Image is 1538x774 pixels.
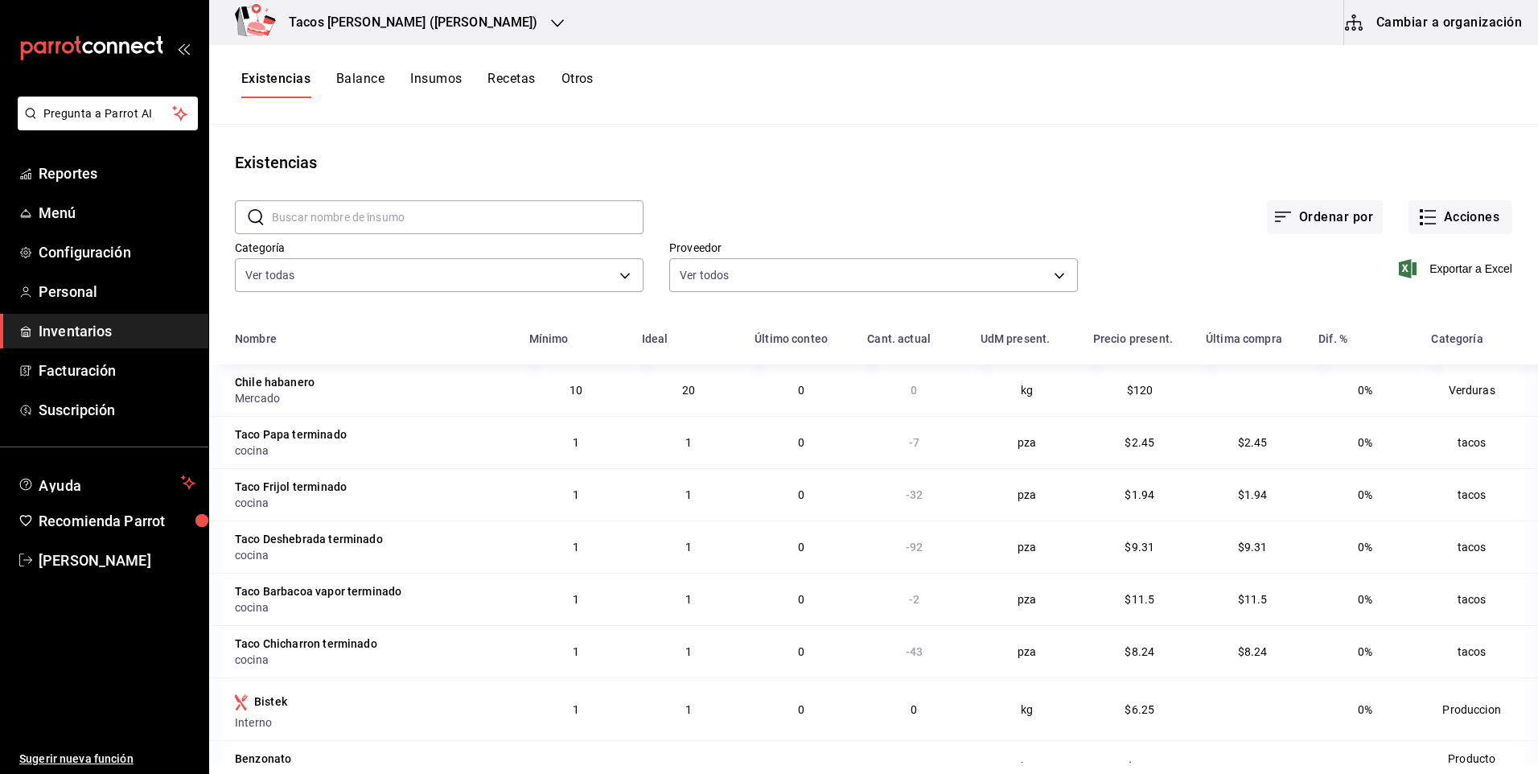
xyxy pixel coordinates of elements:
[1421,468,1538,521] td: tacos
[971,468,1084,521] td: pza
[909,593,919,606] span: -2
[1093,332,1173,345] div: Precio present.
[19,751,195,768] span: Sugerir nueva función
[1408,200,1512,234] button: Acciones
[235,547,510,563] div: cocina
[573,541,579,554] span: 1
[561,71,594,98] button: Otros
[685,593,692,606] span: 1
[685,703,692,716] span: 1
[39,550,195,571] span: [PERSON_NAME]
[39,320,195,342] span: Inventarios
[1125,488,1154,501] span: $1.94
[235,443,510,459] div: cocina
[39,510,195,532] span: Recomienda Parrot
[43,105,173,122] span: Pregunta a Parrot AI
[798,436,804,449] span: 0
[241,71,594,98] div: navigation tabs
[1127,760,1153,773] span: $190
[39,281,195,303] span: Personal
[1358,703,1372,716] span: 0%
[909,436,919,449] span: -7
[685,645,692,658] span: 1
[235,714,510,731] div: Interno
[235,636,377,652] div: Taco Chicharron terminado
[529,332,569,345] div: Mínimo
[573,593,579,606] span: 1
[1238,593,1268,606] span: $11.5
[642,332,668,345] div: Ideal
[1125,703,1154,716] span: $6.25
[1238,488,1268,501] span: $1.94
[971,625,1084,677] td: pza
[798,541,804,554] span: 0
[245,267,294,283] span: Ver todas
[1267,200,1383,234] button: Ordenar por
[235,242,644,253] label: Categoría
[911,703,917,716] span: 0
[685,760,692,773] span: 1
[573,703,579,716] span: 1
[272,201,644,233] input: Buscar nombre de insumo
[1206,332,1282,345] div: Última compra
[971,521,1084,573] td: pza
[336,71,384,98] button: Balance
[573,760,579,773] span: 1
[685,541,692,554] span: 1
[235,150,317,175] div: Existencias
[1238,541,1268,554] span: $9.31
[39,360,195,381] span: Facturación
[573,645,579,658] span: 1
[911,760,917,773] span: 0
[235,426,347,443] div: Taco Papa terminado
[235,583,401,599] div: Taco Barbacoa vapor terminado
[1318,332,1347,345] div: Dif. %
[1125,645,1154,658] span: $8.24
[1421,677,1538,740] td: Produccion
[906,645,923,658] span: -43
[1431,332,1482,345] div: Categoría
[235,531,383,547] div: Taco Deshebrada terminado
[235,694,248,710] svg: Insumo producido
[798,645,804,658] span: 0
[971,677,1084,740] td: kg
[1358,384,1372,397] span: 0%
[573,488,579,501] span: 1
[685,436,692,449] span: 1
[39,241,195,263] span: Configuración
[235,495,510,511] div: cocina
[39,399,195,421] span: Suscripción
[971,364,1084,416] td: kg
[1358,541,1372,554] span: 0%
[1125,541,1154,554] span: $9.31
[867,332,931,345] div: Cant. actual
[798,703,804,716] span: 0
[1358,436,1372,449] span: 0%
[1238,645,1268,658] span: $8.24
[1402,259,1512,278] button: Exportar a Excel
[906,488,923,501] span: -32
[1358,488,1372,501] span: 0%
[798,488,804,501] span: 0
[241,71,310,98] button: Existencias
[235,390,510,406] div: Mercado
[1421,625,1538,677] td: tacos
[235,374,315,390] div: Chile habanero
[235,332,277,345] div: Nombre
[1358,593,1372,606] span: 0%
[235,652,510,668] div: cocina
[971,573,1084,625] td: pza
[11,117,198,134] a: Pregunta a Parrot AI
[798,384,804,397] span: 0
[18,97,198,130] button: Pregunta a Parrot AI
[1238,436,1268,449] span: $2.45
[1421,573,1538,625] td: tacos
[669,242,1078,253] label: Proveedor
[39,163,195,184] span: Reportes
[755,332,828,345] div: Último conteo
[680,267,729,283] span: Ver todos
[254,694,287,710] div: Bistek
[1125,593,1154,606] span: $11.5
[971,416,1084,468] td: pza
[1125,436,1154,449] span: $2.45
